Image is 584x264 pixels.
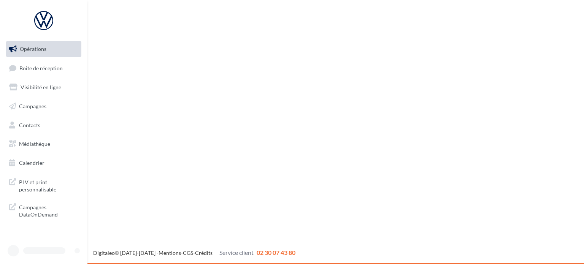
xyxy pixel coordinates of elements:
a: CGS [183,250,193,256]
span: Médiathèque [19,141,50,147]
a: Calendrier [5,155,83,171]
span: Campagnes DataOnDemand [19,202,78,218]
span: © [DATE]-[DATE] - - - [93,250,295,256]
span: Campagnes [19,103,46,109]
a: Digitaleo [93,250,115,256]
span: Service client [219,249,254,256]
a: Médiathèque [5,136,83,152]
span: Calendrier [19,160,44,166]
a: Contacts [5,117,83,133]
a: PLV et print personnalisable [5,174,83,196]
a: Opérations [5,41,83,57]
a: Campagnes DataOnDemand [5,199,83,221]
span: Opérations [20,46,46,52]
span: PLV et print personnalisable [19,177,78,193]
a: Boîte de réception [5,60,83,76]
a: Visibilité en ligne [5,79,83,95]
span: Boîte de réception [19,65,63,71]
a: Crédits [195,250,213,256]
span: Visibilité en ligne [21,84,61,90]
span: 02 30 07 43 80 [257,249,295,256]
span: Contacts [19,122,40,128]
a: Mentions [159,250,181,256]
a: Campagnes [5,98,83,114]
